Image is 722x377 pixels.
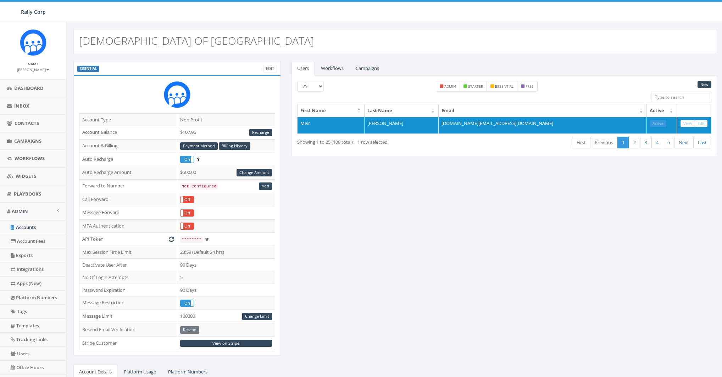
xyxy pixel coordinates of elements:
input: Type to search [651,92,711,102]
div: Showing 1 to 25 (109 total) [297,136,463,146]
h2: [DEMOGRAPHIC_DATA] OF [GEOGRAPHIC_DATA] [79,35,314,47]
a: Edit [263,65,277,72]
th: First Name: activate to sort column descending [298,104,365,117]
label: Off [180,196,194,203]
td: $107.95 [177,126,275,140]
td: No Of Login Attempts [79,271,177,284]
a: Recharge [249,129,272,136]
span: Enable to prevent campaign failure. [197,156,199,162]
a: First [572,137,590,148]
div: OnOff [180,156,194,163]
td: Account Balance [79,126,177,140]
a: View on Stripe [180,340,272,347]
a: Next [674,137,694,148]
a: Payment Method [180,142,218,150]
a: Add [259,182,272,190]
td: Non Profit [177,113,275,126]
a: Users [291,61,315,76]
small: free [526,84,534,89]
td: [DOMAIN_NAME][EMAIL_ADDRESS][DOMAIN_NAME] [439,117,647,134]
td: Password Expiration [79,284,177,296]
img: Rally_Corp_Icon.png [164,81,190,108]
small: essential [495,84,513,89]
a: Last [693,137,711,148]
small: Name [28,61,39,66]
th: Last Name: activate to sort column ascending [365,104,439,117]
td: 23:59 (Default 24 hrs) [177,246,275,259]
td: Max Session Time Limit [79,246,177,259]
td: [PERSON_NAME] [365,117,439,134]
a: Campaigns [350,61,385,76]
code: Not Configured [180,183,218,190]
label: On [180,156,194,163]
small: [PERSON_NAME] [17,67,49,72]
a: Active [650,120,666,127]
td: 90 Days [177,258,275,271]
td: 5 [177,271,275,284]
label: On [180,300,194,306]
a: Workflows [315,61,349,76]
span: Playbooks [14,191,41,197]
span: Admin [12,208,28,214]
td: $500.00 [177,166,275,180]
a: Edit [695,120,707,127]
span: Campaigns [14,138,41,144]
small: admin [444,84,456,89]
td: Message Restriction [79,296,177,310]
a: 1 [617,137,629,148]
div: OnOff [180,300,194,307]
a: View [681,120,695,127]
td: Meir [298,117,365,134]
i: Generate New Token [169,237,174,241]
th: Email: activate to sort column ascending [439,104,647,117]
td: Message Limit [79,310,177,323]
a: Change Limit [242,313,272,320]
span: Dashboard [14,85,44,91]
a: Change Amount [237,169,272,176]
a: [PERSON_NAME] [17,66,49,72]
td: Stripe Customer [79,337,177,350]
div: OnOff [180,209,194,217]
a: Previous [590,137,618,148]
small: starter [468,84,483,89]
span: Contacts [15,120,39,126]
img: Icon_1.png [20,29,46,56]
td: MFA Authentication [79,219,177,233]
a: 2 [629,137,640,148]
span: Rally Corp [21,9,46,15]
span: 1 row selected [357,139,388,145]
td: Resend Email Verification [79,323,177,337]
label: Off [180,210,194,216]
a: 5 [663,137,674,148]
td: 100000 [177,310,275,323]
label: Off [180,223,194,229]
td: Call Forward [79,193,177,206]
div: OnOff [180,223,194,230]
td: API Token [79,233,177,246]
td: Account & Billing [79,139,177,153]
td: Message Forward [79,206,177,220]
a: New [698,81,711,88]
label: ESSENTIAL [77,66,99,72]
td: Forward to Number [79,179,177,193]
span: Workflows [15,155,45,162]
th: Active: activate to sort column ascending [647,104,677,117]
td: Auto Recharge Amount [79,166,177,180]
a: 3 [640,137,652,148]
a: Billing History [219,142,250,150]
td: Auto Recharge [79,153,177,166]
span: Widgets [16,173,36,179]
td: Deactivate User After [79,258,177,271]
td: Account Type [79,113,177,126]
div: OnOff [180,196,194,203]
td: 90 Days [177,284,275,296]
span: Inbox [14,103,29,109]
a: 4 [651,137,663,148]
